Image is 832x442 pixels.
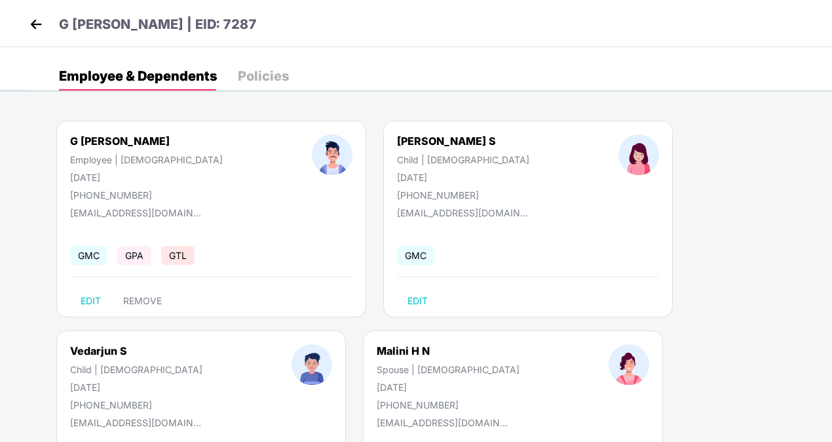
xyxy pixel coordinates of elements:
img: profileImage [618,134,659,175]
div: Child | [DEMOGRAPHIC_DATA] [397,154,529,165]
div: [PHONE_NUMBER] [70,190,223,201]
span: GTL [161,246,195,265]
img: profileImage [292,344,332,385]
div: [EMAIL_ADDRESS][DOMAIN_NAME] [377,417,508,428]
div: G [PERSON_NAME] [70,134,223,148]
div: Policies [238,70,289,83]
div: Employee | [DEMOGRAPHIC_DATA] [70,154,223,165]
span: GMC [397,246,434,265]
div: Malini H N [377,344,520,357]
button: EDIT [397,291,438,311]
div: [PHONE_NUMBER] [377,399,520,411]
div: Spouse | [DEMOGRAPHIC_DATA] [377,364,520,375]
div: [EMAIL_ADDRESS][DOMAIN_NAME] [70,207,201,218]
img: profileImage [312,134,352,175]
div: [PHONE_NUMBER] [397,190,529,201]
div: [EMAIL_ADDRESS][DOMAIN_NAME] [70,417,201,428]
div: [DATE] [397,172,529,183]
span: GPA [117,246,151,265]
div: [EMAIL_ADDRESS][DOMAIN_NAME] [397,207,528,218]
div: Employee & Dependents [59,70,217,83]
div: [DATE] [377,382,520,393]
button: EDIT [70,291,111,311]
img: profileImage [609,344,649,385]
p: G [PERSON_NAME] | EID: 7287 [59,14,257,35]
div: [DATE] [70,172,223,183]
img: back [26,14,46,34]
span: EDIT [81,296,101,306]
div: [PERSON_NAME] S [397,134,529,148]
button: REMOVE [113,291,172,311]
span: REMOVE [123,296,162,306]
div: Vedarjun S [70,344,202,357]
div: [PHONE_NUMBER] [70,399,202,411]
div: [DATE] [70,382,202,393]
div: Child | [DEMOGRAPHIC_DATA] [70,364,202,375]
span: EDIT [407,296,428,306]
span: GMC [70,246,107,265]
